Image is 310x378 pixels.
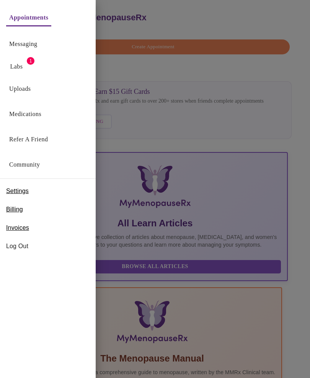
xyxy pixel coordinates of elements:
[6,157,43,172] button: Community
[4,59,29,74] button: Labs
[6,132,51,147] button: Refer a Friend
[27,57,34,65] span: 1
[6,106,44,122] button: Medications
[6,222,29,234] a: Invoices
[9,109,41,119] a: Medications
[9,134,48,145] a: Refer a Friend
[6,203,23,216] a: Billing
[9,12,48,23] a: Appointments
[9,159,40,170] a: Community
[6,36,40,52] button: Messaging
[6,242,90,251] span: Log Out
[6,10,51,26] button: Appointments
[9,39,37,49] a: Messaging
[6,81,34,97] button: Uploads
[6,223,29,232] span: Invoices
[10,61,23,72] a: Labs
[6,187,29,196] span: Settings
[6,185,29,197] a: Settings
[6,205,23,214] span: Billing
[9,83,31,94] a: Uploads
